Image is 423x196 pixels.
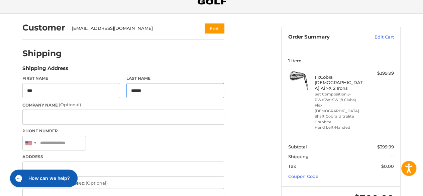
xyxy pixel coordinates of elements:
[86,180,108,186] small: (Optional)
[288,34,360,41] h3: Order Summary
[22,102,224,108] label: Company Name
[22,22,65,33] h2: Customer
[288,174,318,179] a: Coupon Code
[315,91,366,103] li: Set Composition 5-PW+GW+SW (8 Clubs)
[360,34,394,41] a: Edit Cart
[22,154,224,160] label: Address
[391,154,394,159] span: --
[315,74,366,91] h4: 1 x Cobra [DEMOGRAPHIC_DATA] Air-X 2 Irons
[59,102,81,107] small: (Optional)
[367,70,394,77] div: $399.99
[377,144,394,149] span: $399.99
[381,164,394,169] span: $0.00
[7,167,80,189] iframe: Gorgias live chat messenger
[288,164,296,169] span: Tax
[22,65,68,75] legend: Shipping Address
[72,25,192,32] div: [EMAIL_ADDRESS][DOMAIN_NAME]
[288,58,394,63] h3: 1 Item
[288,154,309,159] span: Shipping
[315,114,366,125] li: Shaft Cobra Ultralite Graphite
[126,75,224,81] label: Last Name
[23,136,38,150] div: United States: +1
[22,75,120,81] label: First Name
[22,180,224,187] label: Apartment/Suite/Building
[315,103,366,114] li: Flex [DEMOGRAPHIC_DATA]
[315,125,366,130] li: Hand Left-Handed
[22,128,224,134] label: Phone Number
[22,48,62,59] h2: Shipping
[288,144,307,149] span: Subtotal
[368,178,423,196] iframe: Google Customer Reviews
[205,23,224,33] button: Edit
